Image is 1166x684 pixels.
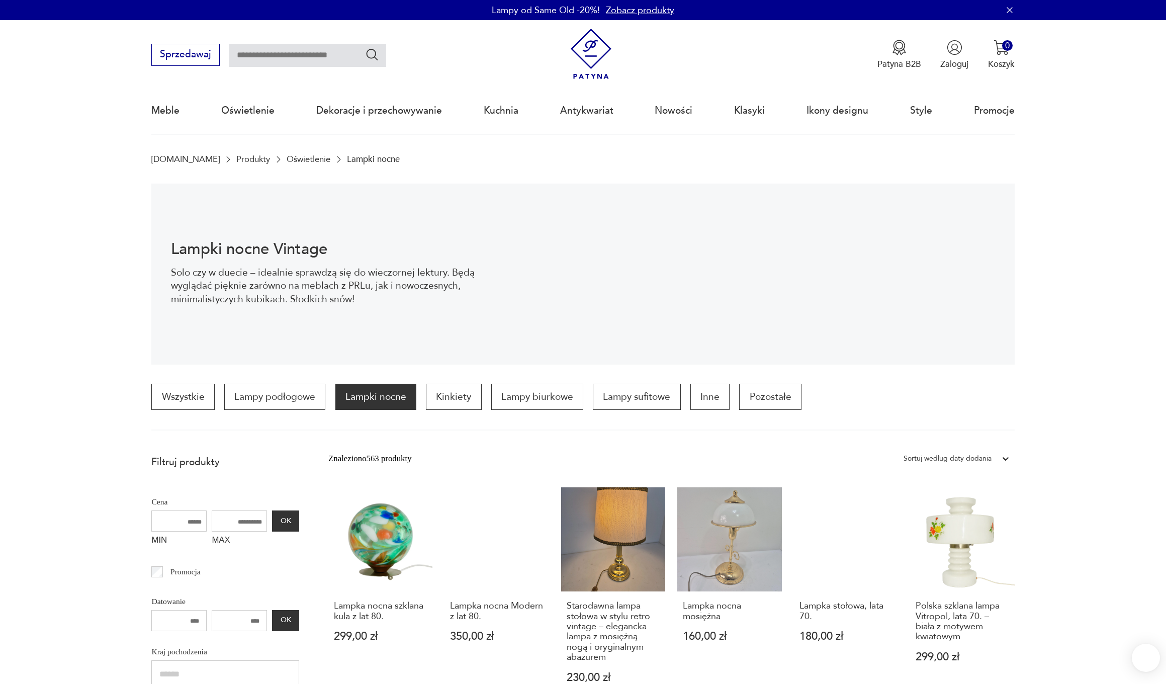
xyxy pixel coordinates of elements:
a: Dekoracje i przechowywanie [316,88,442,134]
button: Sprzedawaj [151,44,219,66]
h3: Polska szklana lampa Vitropol, lata 70. – biała z motywem kwiatowym [916,601,1009,642]
a: Ikona medaluPatyna B2B [877,40,921,70]
a: Wszystkie [151,384,214,410]
label: MIN [151,532,207,551]
p: 350,00 zł [450,631,544,642]
div: Sortuj według daty dodania [904,452,992,465]
button: 0Koszyk [988,40,1015,70]
a: Klasyki [734,88,765,134]
p: Kraj pochodzenia [151,645,299,658]
p: 299,00 zł [334,631,427,642]
p: Filtruj produkty [151,456,299,469]
div: 0 [1002,40,1013,51]
a: Produkty [236,154,270,164]
a: Kuchnia [484,88,518,134]
p: Koszyk [988,58,1015,70]
a: Lampki nocne [335,384,416,410]
h1: Lampki nocne Vintage [171,242,478,256]
a: Inne [690,384,730,410]
p: 299,00 zł [916,652,1009,662]
iframe: Smartsupp widget button [1132,644,1160,672]
p: Lampy od Same Old -20%! [492,4,600,17]
h3: Lampka nocna mosiężna [683,601,776,622]
a: Lampy sufitowe [593,384,680,410]
img: Ikona koszyka [994,40,1009,55]
p: Zaloguj [940,58,968,70]
a: Meble [151,88,180,134]
button: Zaloguj [940,40,968,70]
h3: Starodawna lampa stołowa w stylu retro vintage – elegancka lampa z mosiężną nogą i oryginalnym ab... [567,601,660,662]
button: Szukaj [365,47,380,62]
a: Sprzedawaj [151,51,219,59]
a: Pozostałe [739,384,801,410]
button: Patyna B2B [877,40,921,70]
p: Cena [151,495,299,508]
p: Patyna B2B [877,58,921,70]
p: 230,00 zł [567,672,660,683]
p: Datowanie [151,595,299,608]
p: 180,00 zł [799,631,893,642]
a: Nowości [655,88,692,134]
img: Ikona medalu [891,40,907,55]
a: Oświetlenie [221,88,275,134]
h3: Lampka stołowa, lata 70. [799,601,893,622]
p: 160,00 zł [683,631,776,642]
a: Ikony designu [806,88,868,134]
a: Promocje [974,88,1015,134]
p: Solo czy w duecie – idealnie sprawdzą się do wieczornej lektury. Będą wyglądać pięknie zarówno na... [171,266,478,306]
button: OK [272,510,299,532]
h3: Lampka nocna Modern z lat 80. [450,601,544,622]
div: Znaleziono 563 produkty [328,452,411,465]
button: OK [272,610,299,631]
a: Oświetlenie [287,154,330,164]
p: Promocja [170,565,201,578]
a: Antykwariat [560,88,613,134]
a: Kinkiety [426,384,481,410]
a: Style [910,88,932,134]
a: [DOMAIN_NAME] [151,154,220,164]
label: MAX [212,532,267,551]
img: Ikonka użytkownika [947,40,962,55]
p: Lampki nocne [347,154,400,164]
a: Lampy podłogowe [224,384,325,410]
a: Lampy biurkowe [491,384,583,410]
img: Patyna - sklep z meblami i dekoracjami vintage [566,29,616,79]
h3: Lampka nocna szklana kula z lat 80. [334,601,427,622]
a: Zobacz produkty [606,4,674,17]
img: Lampki nocne vintage [497,184,1015,365]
